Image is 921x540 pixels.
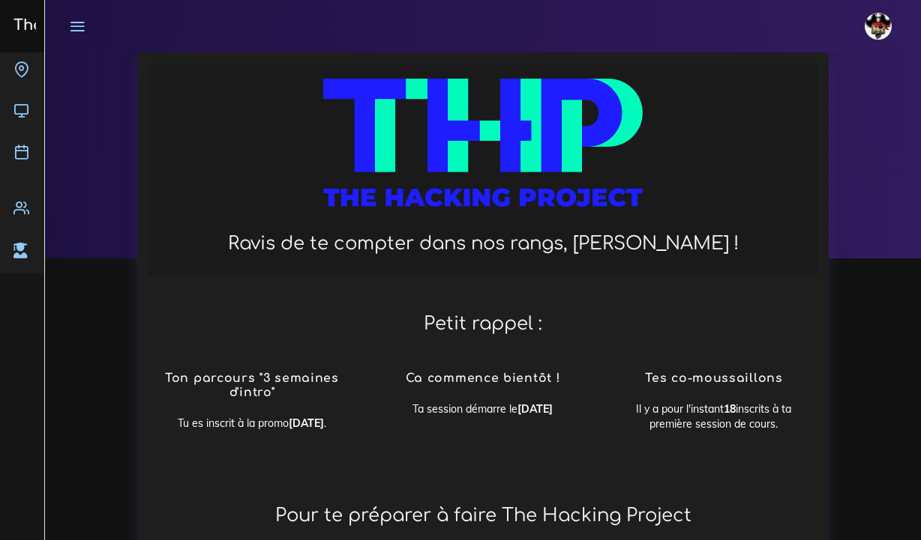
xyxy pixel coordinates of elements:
[394,401,571,416] p: Ta session démarre le
[625,401,802,432] p: Il y a pour l'instant inscrits à ta première session de cours.
[163,416,340,431] p: Tu es inscrit à la promo .
[724,402,736,416] b: 18
[625,371,802,386] h4: Tes co-moussaillons
[163,371,340,400] h4: Ton parcours "3 semaines d'intro"
[289,416,324,430] b: [DATE]
[517,402,553,416] b: [DATE]
[148,297,818,351] h2: Petit rappel :
[865,13,892,40] img: avatar
[9,17,168,34] h3: The Hacking Project
[394,371,571,386] h4: Ca commence bientôt !
[323,79,643,222] img: logo
[163,233,802,255] h2: Ravis de te compter dans nos rangs, [PERSON_NAME] !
